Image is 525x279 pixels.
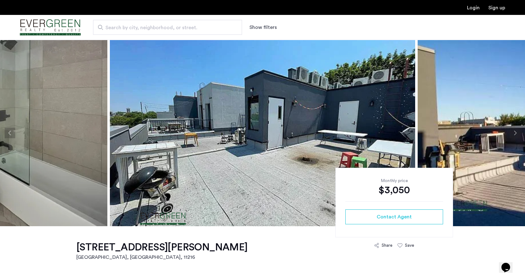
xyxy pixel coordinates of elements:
a: Cazamio Logo [20,16,81,39]
button: Next apartment [510,128,520,138]
button: button [345,209,443,224]
div: Share [382,242,393,249]
h1: [STREET_ADDRESS][PERSON_NAME] [76,241,248,254]
img: apartment [110,40,415,226]
span: Contact Agent [377,213,412,221]
a: Login [467,5,480,10]
a: [STREET_ADDRESS][PERSON_NAME][GEOGRAPHIC_DATA], [GEOGRAPHIC_DATA], 11216 [76,241,248,261]
iframe: chat widget [499,254,519,273]
span: Search by city, neighborhood, or street. [105,24,225,31]
h2: [GEOGRAPHIC_DATA], [GEOGRAPHIC_DATA] , 11216 [76,254,248,261]
input: Apartment Search [93,20,242,35]
img: logo [20,16,81,39]
a: Registration [488,5,505,10]
div: Monthly price [345,178,443,184]
button: Show or hide filters [249,24,277,31]
div: $3,050 [345,184,443,196]
div: Save [405,242,414,249]
button: Previous apartment [5,128,15,138]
